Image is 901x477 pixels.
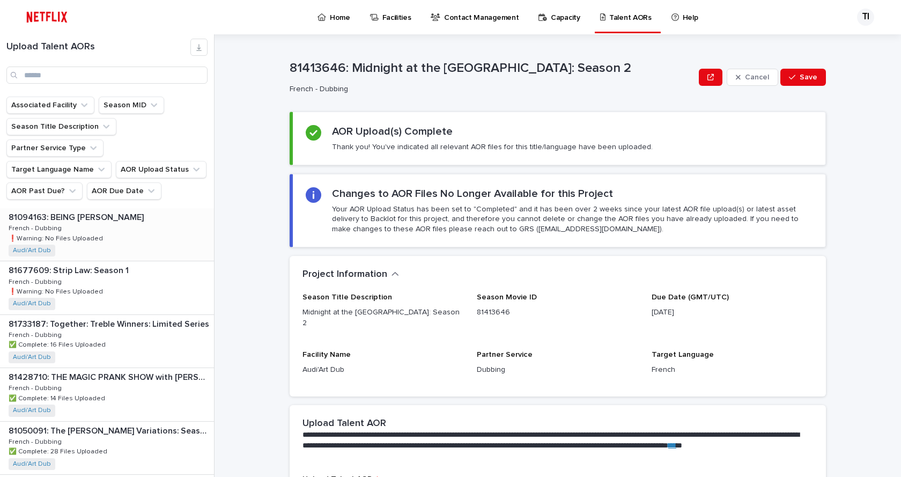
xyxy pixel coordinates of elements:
[6,67,208,84] input: Search
[6,140,104,157] button: Partner Service Type
[13,247,51,254] a: Audi'Art Dub
[6,41,190,53] h1: Upload Talent AORs
[302,307,464,329] p: Midnight at the [GEOGRAPHIC_DATA]: Season 2
[332,187,613,200] h2: Changes to AOR Files No Longer Available for this Project
[9,276,64,286] p: French - Dubbing
[477,293,537,301] span: Season Movie ID
[9,263,131,276] p: 81677609: Strip Law: Season 1
[6,97,94,114] button: Associated Facility
[652,293,729,301] span: Due Date (GMT/UTC)
[652,364,813,376] p: French
[9,436,64,446] p: French - Dubbing
[9,233,105,243] p: ❗️Warning: No Files Uploaded
[302,269,387,281] h2: Project Information
[9,383,64,392] p: French - Dubbing
[6,118,116,135] button: Season Title Description
[302,364,464,376] p: Audi'Art Dub
[652,307,813,318] p: [DATE]
[780,69,826,86] button: Save
[9,317,211,329] p: 81733187: Together: Treble Winners: Limited Series
[21,6,72,28] img: ifQbXi3ZQGMSEF7WDB7W
[727,69,778,86] button: Cancel
[9,424,212,436] p: 81050091: The [PERSON_NAME] Variations: Season 1
[800,74,817,81] span: Save
[87,182,161,200] button: AOR Due Date
[9,393,107,402] p: ✅ Complete: 14 Files Uploaded
[13,460,51,468] a: Audi'Art Dub
[332,204,813,234] p: Your AOR Upload Status has been set to "Completed" and it has been over 2 weeks since your latest...
[13,300,51,307] a: Audi'Art Dub
[9,286,105,296] p: ❗️Warning: No Files Uploaded
[290,85,690,94] p: French - Dubbing
[9,339,108,349] p: ✅ Complete: 16 Files Uploaded
[332,142,653,152] p: Thank you! You've indicated all relevant AOR files for this title/language have been uploaded.
[6,161,112,178] button: Target Language Name
[477,364,638,376] p: Dubbing
[9,329,64,339] p: French - Dubbing
[302,293,392,301] span: Season Title Description
[652,351,714,358] span: Target Language
[302,351,351,358] span: Facility Name
[745,74,769,81] span: Cancel
[332,125,453,138] h2: AOR Upload(s) Complete
[477,351,533,358] span: Partner Service
[9,223,64,232] p: French - Dubbing
[9,370,212,383] p: 81428710: THE MAGIC PRANK SHOW with Justin Willman: Season 1
[302,418,386,430] h2: Upload Talent AOR
[13,407,51,414] a: Audi'Art Dub
[99,97,164,114] button: Season MID
[290,61,695,76] p: 81413646: Midnight at the [GEOGRAPHIC_DATA]: Season 2
[9,446,109,456] p: ✅ Complete: 28 Files Uploaded
[302,269,399,281] button: Project Information
[116,161,206,178] button: AOR Upload Status
[477,307,638,318] p: 81413646
[9,210,146,223] p: 81094163: BEING [PERSON_NAME]
[857,9,874,26] div: TI
[13,354,51,361] a: Audi'Art Dub
[6,182,83,200] button: AOR Past Due?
